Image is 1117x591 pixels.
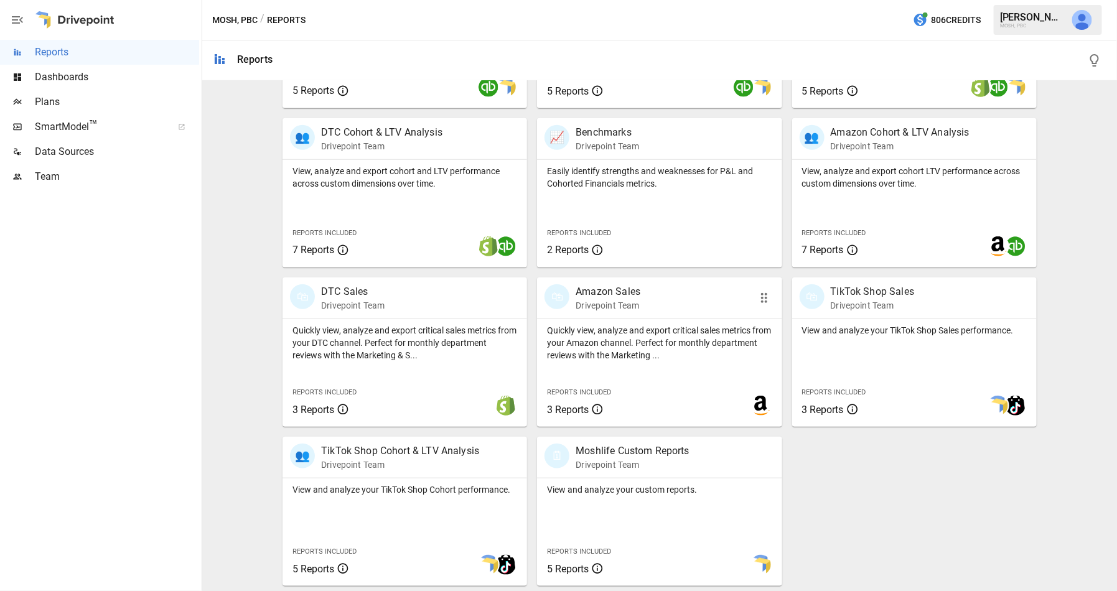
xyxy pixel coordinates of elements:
p: Drivepoint Team [831,299,915,312]
p: TikTok Shop Sales [831,284,915,299]
span: 7 Reports [802,244,844,256]
img: shopify [479,236,498,256]
p: TikTok Shop Cohort & LTV Analysis [321,444,479,458]
span: Reports Included [292,547,357,556]
div: 👥 [290,125,315,150]
div: 📈 [544,125,569,150]
span: Reports Included [547,388,611,396]
span: 3 Reports [292,404,334,416]
span: 5 Reports [292,85,334,96]
span: Reports [35,45,199,60]
div: Reports [237,54,273,65]
span: Reports Included [802,388,866,396]
span: Dashboards [35,70,199,85]
img: smart model [1006,77,1026,97]
div: [PERSON_NAME] [1000,11,1065,23]
img: quickbooks [479,77,498,97]
img: smart model [988,396,1008,416]
p: Quickly view, analyze and export critical sales metrics from your Amazon channel. Perfect for mon... [547,324,772,361]
p: Quickly view, analyze and export critical sales metrics from your DTC channel. Perfect for monthl... [292,324,517,361]
span: Data Sources [35,144,199,159]
span: 3 Reports [802,404,844,416]
img: smart model [479,555,498,575]
span: 2 Reports [547,244,589,256]
img: smart model [751,77,771,97]
p: Easily identify strengths and weaknesses for P&L and Cohorted Financials metrics. [547,165,772,190]
p: View and analyze your TikTok Shop Sales performance. [802,324,1027,337]
span: 7 Reports [292,244,334,256]
img: smart model [751,555,771,575]
span: 5 Reports [802,85,844,97]
img: tiktok [1006,396,1026,416]
button: 806Credits [908,9,986,32]
p: Drivepoint Team [576,299,640,312]
img: quickbooks [988,77,1008,97]
span: Reports Included [292,229,357,237]
img: quickbooks [496,236,516,256]
p: Moshlife Custom Reports [576,444,689,458]
img: shopify [971,77,991,97]
span: 3 Reports [547,404,589,416]
img: Jeff Gamsey [1072,10,1092,30]
span: 5 Reports [547,85,589,97]
img: shopify [496,396,516,416]
span: 5 Reports [547,563,589,575]
div: 🛍 [290,284,315,309]
div: 🛍 [544,284,569,309]
span: 5 Reports [292,563,334,575]
p: View, analyze and export cohort LTV performance across custom dimensions over time. [802,165,1027,190]
span: Reports Included [547,229,611,237]
p: Amazon Sales [576,284,640,299]
p: Drivepoint Team [321,458,479,471]
img: amazon [751,396,771,416]
span: Team [35,169,199,184]
span: Plans [35,95,199,109]
button: MOSH, PBC [212,12,258,28]
p: Drivepoint Team [576,458,689,471]
p: View, analyze and export cohort and LTV performance across custom dimensions over time. [292,165,517,190]
span: Reports Included [292,388,357,396]
img: smart model [496,77,516,97]
p: Amazon Cohort & LTV Analysis [831,125,970,140]
div: 👥 [800,125,825,150]
span: Reports Included [802,229,866,237]
img: quickbooks [734,77,754,97]
div: 🛍 [800,284,825,309]
img: quickbooks [1006,236,1026,256]
p: DTC Sales [321,284,385,299]
span: 806 Credits [931,12,981,28]
button: Jeff Gamsey [1065,2,1100,37]
span: Reports Included [547,547,611,556]
p: Drivepoint Team [576,140,639,152]
p: Drivepoint Team [321,140,442,152]
img: tiktok [496,555,516,575]
p: Benchmarks [576,125,639,140]
div: 🗓 [544,444,569,468]
div: MOSH, PBC [1000,23,1065,29]
p: View and analyze your custom reports. [547,483,772,496]
div: / [260,12,264,28]
img: amazon [988,236,1008,256]
p: Drivepoint Team [831,140,970,152]
span: ™ [89,118,98,133]
p: View and analyze your TikTok Shop Cohort performance. [292,483,517,496]
p: Drivepoint Team [321,299,385,312]
span: SmartModel [35,119,164,134]
p: DTC Cohort & LTV Analysis [321,125,442,140]
div: 👥 [290,444,315,468]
